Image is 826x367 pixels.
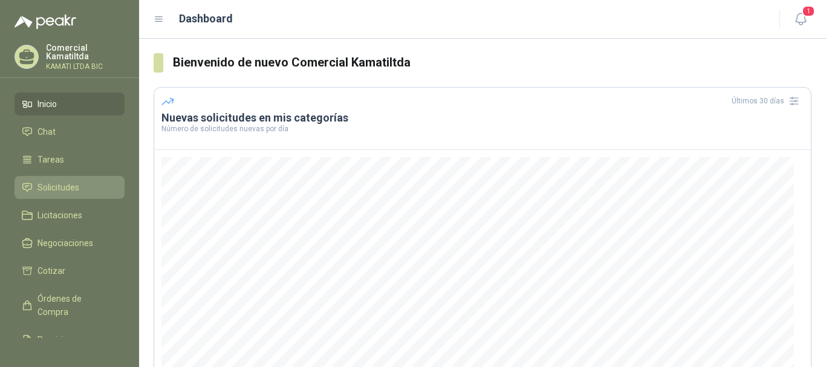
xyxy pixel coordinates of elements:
[173,53,811,72] h3: Bienvenido de nuevo Comercial Kamatiltda
[37,333,82,346] span: Remisiones
[46,63,125,70] p: KAMATI LTDA BIC
[790,8,811,30] button: 1
[37,292,113,319] span: Órdenes de Compra
[15,328,125,351] a: Remisiones
[37,97,57,111] span: Inicio
[15,176,125,199] a: Solicitudes
[15,148,125,171] a: Tareas
[15,204,125,227] a: Licitaciones
[46,44,125,60] p: Comercial Kamatiltda
[161,111,804,125] h3: Nuevas solicitudes en mis categorías
[15,287,125,323] a: Órdenes de Compra
[15,259,125,282] a: Cotizar
[37,209,82,222] span: Licitaciones
[37,153,64,166] span: Tareas
[37,236,93,250] span: Negociaciones
[161,125,804,132] p: Número de solicitudes nuevas por día
[15,93,125,115] a: Inicio
[15,15,76,29] img: Logo peakr
[15,120,125,143] a: Chat
[37,181,79,194] span: Solicitudes
[37,125,56,138] span: Chat
[802,5,815,17] span: 1
[15,232,125,255] a: Negociaciones
[179,10,233,27] h1: Dashboard
[732,91,804,111] div: Últimos 30 días
[37,264,65,278] span: Cotizar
